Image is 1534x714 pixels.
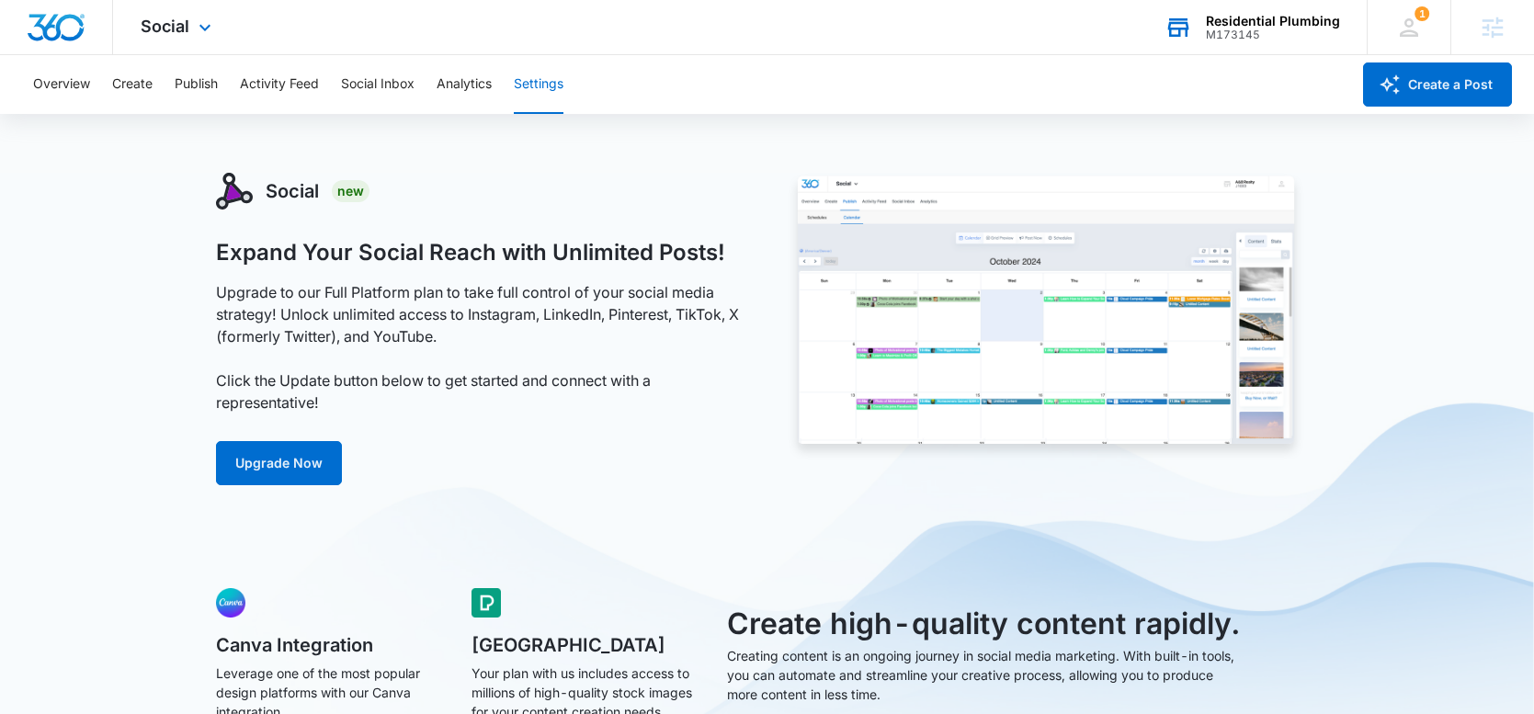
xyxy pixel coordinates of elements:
[1206,14,1340,28] div: account name
[1206,28,1340,41] div: account id
[727,602,1244,646] h3: Create high-quality content rapidly.
[332,180,369,202] div: New
[472,636,701,654] h5: [GEOGRAPHIC_DATA]
[216,239,725,266] h1: Expand Your Social Reach with Unlimited Posts!
[437,55,492,114] button: Analytics
[1415,6,1429,21] span: 1
[216,281,747,414] p: Upgrade to our Full Platform plan to take full control of your social media strategy! Unlock unli...
[266,177,319,205] h3: Social
[1415,6,1429,21] div: notifications count
[141,17,189,36] span: Social
[216,636,446,654] h5: Canva Integration
[727,646,1244,704] p: Creating content is an ongoing journey in social media marketing. With built-in tools, you can au...
[341,55,415,114] button: Social Inbox
[240,55,319,114] button: Activity Feed
[175,55,218,114] button: Publish
[216,441,342,485] a: Upgrade Now
[1363,62,1512,107] button: Create a Post
[112,55,153,114] button: Create
[33,55,90,114] button: Overview
[514,55,563,114] button: Settings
